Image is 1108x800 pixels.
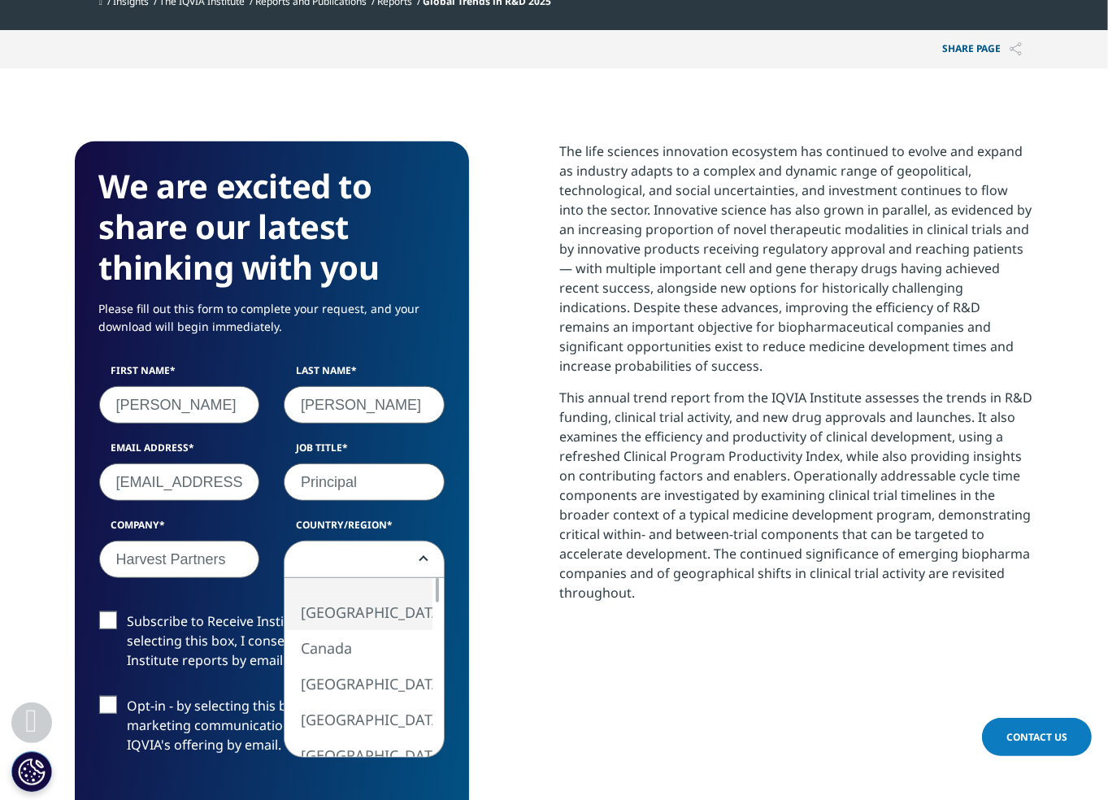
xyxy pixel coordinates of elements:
li: [GEOGRAPHIC_DATA] [285,737,432,773]
button: Cookies Settings [11,751,52,792]
img: Share PAGE [1010,42,1022,56]
p: This annual trend report from the IQVIA Institute assesses the trends in R&D funding, clinical tr... [560,388,1034,615]
label: Last Name [284,363,445,386]
li: [GEOGRAPHIC_DATA] [285,702,432,737]
li: [GEOGRAPHIC_DATA] [285,666,432,702]
label: Company [99,518,260,541]
label: Subscribe to Receive Institute Reports - by selecting this box, I consent to receiving IQVIA Inst... [99,611,445,679]
span: Contact Us [1006,730,1067,744]
h3: We are excited to share our latest thinking with you [99,166,445,288]
a: Contact Us [982,718,1092,756]
p: The life sciences innovation ecosystem has continued to evolve and expand as industry adapts to a... [560,141,1034,388]
p: Share PAGE [931,30,1034,68]
label: Email Address [99,441,260,463]
label: Country/Region [284,518,445,541]
p: Please fill out this form to complete your request, and your download will begin immediately. [99,300,445,348]
li: [GEOGRAPHIC_DATA] [285,594,432,630]
label: Opt-in - by selecting this box, I consent to receiving marketing communications and information a... [99,696,445,763]
li: Canada [285,630,432,666]
button: Share PAGEShare PAGE [931,30,1034,68]
label: Job Title [284,441,445,463]
label: First Name [99,363,260,386]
